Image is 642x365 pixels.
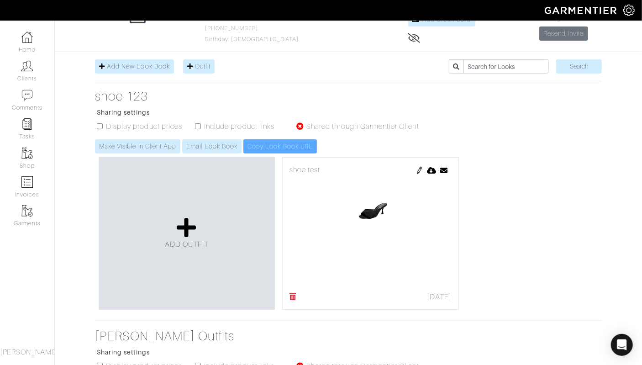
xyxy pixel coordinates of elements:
span: ADD OUTFIT [165,240,209,249]
a: ADD OUTFIT [165,217,209,250]
img: garments-icon-b7da505a4dc4fd61783c78ac3ca0ef83fa9d6f193b1c9dc38574b1d14d53ca28.png [21,148,33,159]
a: Add New Look Book [95,59,174,74]
img: garments-icon-b7da505a4dc4fd61783c78ac3ca0ef83fa9d6f193b1c9dc38574b1d14d53ca28.png [21,205,33,217]
div: Open Intercom Messenger [611,334,633,356]
img: gear-icon-white-bd11855cb880d31180b6d7d6211b90ccbf57a29d726f0c71d8c61bd08dd39cc2.png [623,5,635,16]
img: 1758228990.png [289,175,452,290]
span: [PHONE_NUMBER] Birthday: [DEMOGRAPHIC_DATA] [205,14,308,42]
label: Shared through Garmentier Client [306,121,419,132]
a: Outfit [183,59,215,74]
p: Sharing settings [97,108,428,117]
span: Add New Look Book [107,63,170,70]
a: Make Visible in Client App [95,139,180,153]
label: Display product prices [106,121,182,132]
input: Search [556,59,602,74]
span: Add Credit Card [422,16,471,23]
a: Resend Invite [539,26,588,41]
img: pen-cf24a1663064a2ec1b9c1bd2387e9de7a2fa800b781884d57f21acf72779bad2.png [416,167,423,174]
img: comment-icon-a0a6a9ef722e966f86d9cbdc48e553b5cf19dbc54f86b18d962a5391bc8f6eb6.png [21,90,33,101]
img: dashboard-icon-dbcd8f5a0b271acd01030246c82b418ddd0df26cd7fceb0bd07c9910d44c42f6.png [21,32,33,43]
a: shoe 123 [95,89,428,104]
span: Outfit [195,63,210,70]
input: Search for Looks [463,59,549,74]
span: [DATE] [427,291,452,302]
p: Sharing settings [97,348,428,357]
a: Email Look Book [182,139,242,153]
a: [PERSON_NAME] Outfits [95,328,428,344]
img: garmentier-logo-header-white-b43fb05a5012e4ada735d5af1a66efaba907eab6374d6393d1fbf88cb4ef424d.png [540,2,623,18]
img: reminder-icon-8004d30b9f0a5d33ae49ab947aed9ed385cf756f9e5892f1edd6e32f2345188e.png [21,118,33,130]
img: clients-icon-6bae9207a08558b7cb47a8932f037763ab4055f8c8b6bfacd5dc20c3e0201464.png [21,60,33,72]
div: shoe test [289,164,452,175]
label: Include product links [204,121,274,132]
img: orders-icon-0abe47150d42831381b5fb84f609e132dff9fe21cb692f30cb5eec754e2cba89.png [21,176,33,188]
